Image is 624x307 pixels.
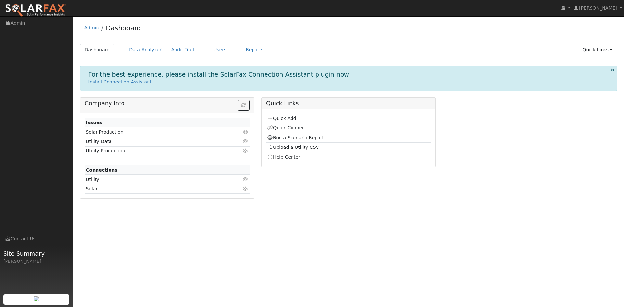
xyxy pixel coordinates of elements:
[579,6,617,11] span: [PERSON_NAME]
[106,24,141,32] a: Dashboard
[85,146,223,156] td: Utility Production
[3,249,70,258] span: Site Summary
[5,4,66,17] img: SolarFax
[85,100,250,107] h5: Company Info
[243,130,249,134] i: Click to view
[209,44,231,56] a: Users
[3,258,70,265] div: [PERSON_NAME]
[85,184,223,194] td: Solar
[84,25,99,30] a: Admin
[266,100,431,107] h5: Quick Links
[88,71,349,78] h1: For the best experience, please install the SolarFax Connection Assistant plugin now
[243,148,249,153] i: Click to view
[80,44,115,56] a: Dashboard
[166,44,199,56] a: Audit Trail
[243,186,249,191] i: Click to view
[85,127,223,137] td: Solar Production
[243,139,249,144] i: Click to view
[267,135,324,140] a: Run a Scenario Report
[267,116,296,121] a: Quick Add
[85,175,223,184] td: Utility
[88,79,152,84] a: Install Connection Assistant
[86,167,118,173] strong: Connections
[85,137,223,146] td: Utility Data
[243,177,249,182] i: Click to view
[124,44,166,56] a: Data Analyzer
[241,44,268,56] a: Reports
[267,154,300,160] a: Help Center
[267,125,306,130] a: Quick Connect
[34,296,39,301] img: retrieve
[578,44,617,56] a: Quick Links
[86,120,102,125] strong: Issues
[267,145,319,150] a: Upload a Utility CSV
